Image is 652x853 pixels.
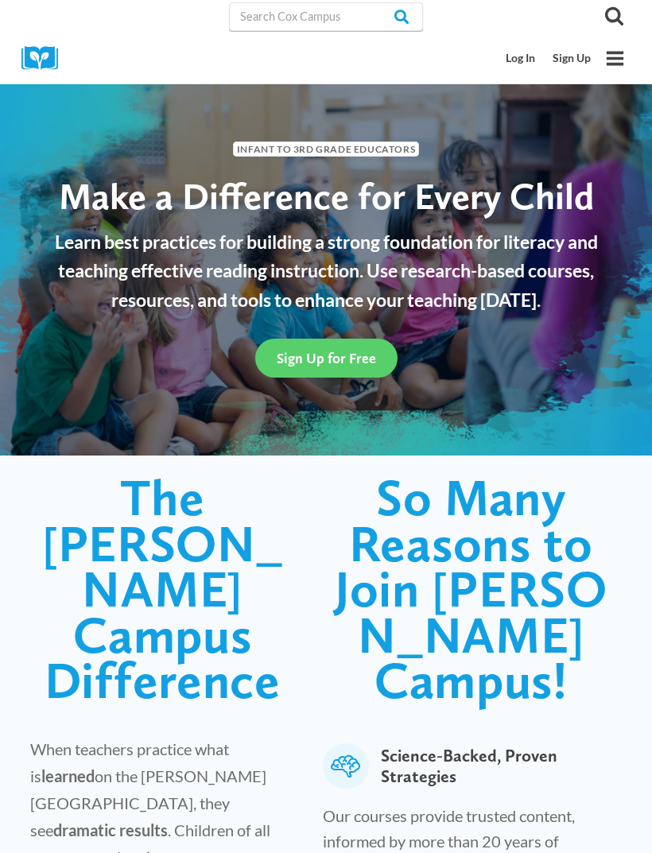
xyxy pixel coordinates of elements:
span: The [PERSON_NAME] Campus Difference [42,467,283,711]
nav: Secondary Mobile Navigation [498,44,600,73]
img: Cox Campus [21,46,69,71]
strong: dramatic results [53,820,168,839]
a: Sign Up [544,44,600,73]
span: So Many Reasons to Join [PERSON_NAME] Campus! [335,467,607,711]
span: Science-Backed, Proven Strategies [381,743,616,789]
span: Sign Up for Free [277,350,376,366]
span: Make a Difference for Every Child [59,173,594,219]
span: Infant to 3rd Grade Educators [233,142,419,157]
input: Search Cox Campus [229,2,423,31]
p: Learn best practices for building a strong foundation for literacy and teaching effective reading... [30,227,622,315]
a: Sign Up for Free [255,339,398,378]
strong: learned [41,766,95,785]
a: Log In [498,44,545,73]
button: Open menu [600,43,631,74]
